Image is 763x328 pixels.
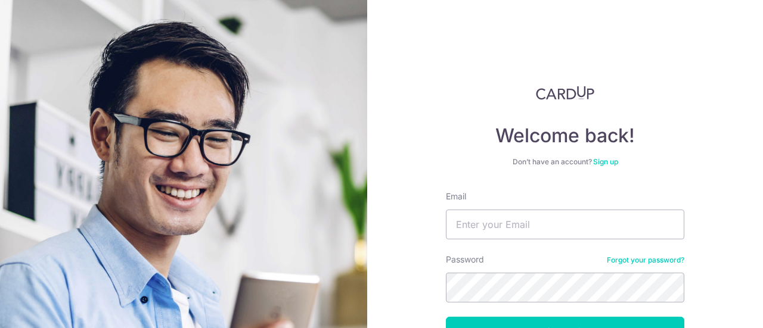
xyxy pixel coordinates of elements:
[446,124,684,148] h4: Welcome back!
[446,157,684,167] div: Don’t have an account?
[446,190,466,202] label: Email
[607,255,684,265] a: Forgot your password?
[446,210,684,239] input: Enter your Email
[536,86,594,100] img: CardUp Logo
[446,254,484,265] label: Password
[593,157,618,166] a: Sign up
